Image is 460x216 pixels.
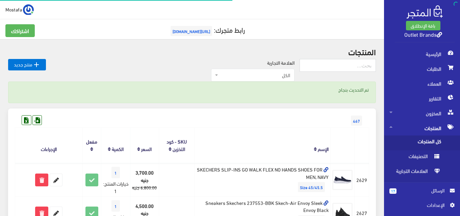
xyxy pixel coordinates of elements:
span: 1 [111,167,120,178]
span: العلامات التجارية [389,165,441,180]
span: المخزون [389,106,455,121]
a: التقارير [384,91,460,106]
a: الكمية [112,144,124,153]
img: ... [23,4,34,15]
a: الرئيسية [384,47,460,61]
a: اشتراكك [5,24,35,37]
span: 467 [351,116,362,126]
a: كل المنتجات [384,135,460,150]
span: [URL][DOMAIN_NAME] [171,26,212,36]
a: التصنيفات [384,150,460,165]
span: خيارات المنتج: 1 [103,179,128,195]
i:  [32,61,41,69]
img: . [407,5,443,19]
span: التصنيفات [389,150,441,165]
a: المنتجات [384,121,460,135]
a: مفعل [86,136,97,146]
span: الكل [220,72,290,79]
a: الإسم [318,144,329,153]
a: أنواع المنتجات [384,180,460,195]
th: الإجراءات [15,128,83,163]
a: ... Mostafa [5,4,34,15]
span: الرئيسية [389,47,455,61]
a: SKU - كود التخزين [167,136,187,153]
a: رابط متجرك:[URL][DOMAIN_NAME] [169,23,245,36]
span: أنواع المنتجات [389,180,441,195]
strike: 6,800.00 جنيه [132,183,157,191]
a: العلامات التجارية [384,165,460,180]
span: Mostafa [5,5,22,13]
a: العملاء [384,76,460,91]
span: التقارير [389,91,455,106]
a: المخزون [384,106,460,121]
span: 17 [389,188,397,194]
span: اﻹعدادات [395,201,444,209]
a: باقة الإنطلاق [406,21,440,30]
span: Size 45/45.5 [298,182,325,192]
h2: المنتجات [8,47,376,56]
a: السعر [141,144,152,153]
span: 1 [111,200,120,212]
span: كل المنتجات [389,135,441,150]
p: تم التحديث بنجاح [15,86,369,93]
td: 2629 [355,163,369,196]
a: 17 الرسائل [389,187,455,201]
label: العلامة التجارية [267,59,295,66]
span: العملاء [389,76,455,91]
span: الكل [211,69,295,82]
img: skechers-slip-ins-go-walk-flex-no-hands-shoes-for-men-navy.png [332,170,353,190]
td: SKECHERS SLIP-INS GO WALK FLEX NO HANDS SHOES FOR MEN, NAVY [195,163,331,196]
input: بحث... [300,59,376,72]
span: الرسائل [402,187,444,194]
a: الطلبات [384,61,460,76]
td: 3,700.00 جنيه [130,163,159,196]
span: المنتجات [389,121,455,135]
span: الطلبات [389,61,455,76]
a: منتج جديد [8,59,46,70]
a: Outlet Brands [404,29,442,39]
a: اﻹعدادات [389,201,455,212]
